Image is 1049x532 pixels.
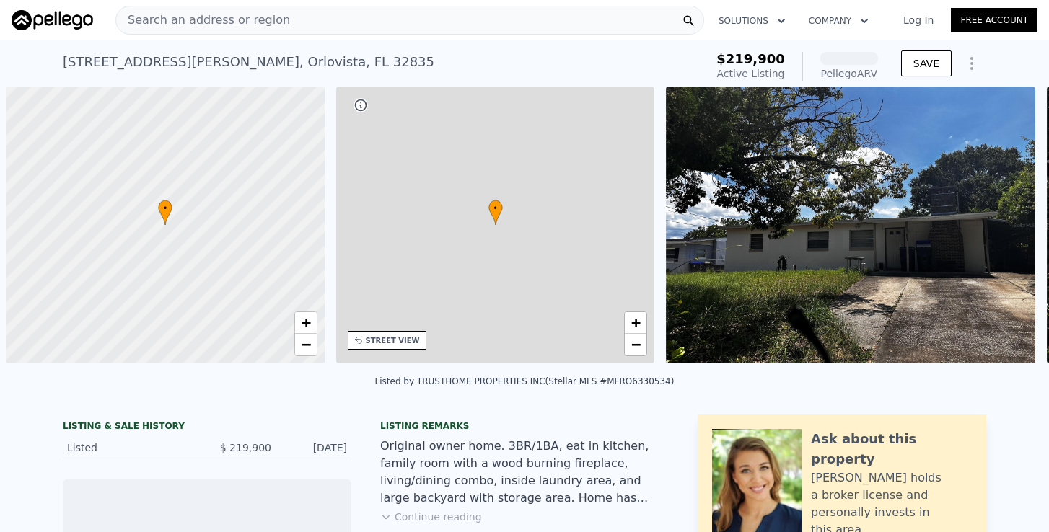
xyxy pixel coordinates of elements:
[158,202,172,215] span: •
[301,314,310,332] span: +
[301,335,310,353] span: −
[811,429,972,469] div: Ask about this property
[666,87,1035,363] img: Sale: 167266221 Parcel: 47369102
[63,420,351,435] div: LISTING & SALE HISTORY
[63,52,434,72] div: [STREET_ADDRESS][PERSON_NAME] , Orlovista , FL 32835
[12,10,93,30] img: Pellego
[631,314,641,332] span: +
[295,334,317,355] a: Zoom out
[366,335,420,346] div: STREET VIEW
[116,12,290,29] span: Search an address or region
[375,376,675,386] div: Listed by TRUSTHOME PROPERTIES INC (Stellar MLS #MFRO6330534)
[67,440,196,455] div: Listed
[631,335,641,353] span: −
[283,440,347,455] div: [DATE]
[820,66,878,81] div: Pellego ARV
[380,510,482,524] button: Continue reading
[295,312,317,334] a: Zoom in
[220,442,271,453] span: $ 219,900
[625,312,646,334] a: Zoom in
[951,8,1037,32] a: Free Account
[380,420,669,432] div: Listing remarks
[886,13,951,27] a: Log In
[717,68,785,79] span: Active Listing
[716,51,785,66] span: $219,900
[901,50,952,76] button: SAVE
[707,8,797,34] button: Solutions
[488,200,503,225] div: •
[957,49,986,78] button: Show Options
[158,200,172,225] div: •
[380,438,669,507] div: Original owner home. 3BR/1BA, eat in kitchen, family room with a wood burning fireplace, living/d...
[625,334,646,355] a: Zoom out
[797,8,880,34] button: Company
[488,202,503,215] span: •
